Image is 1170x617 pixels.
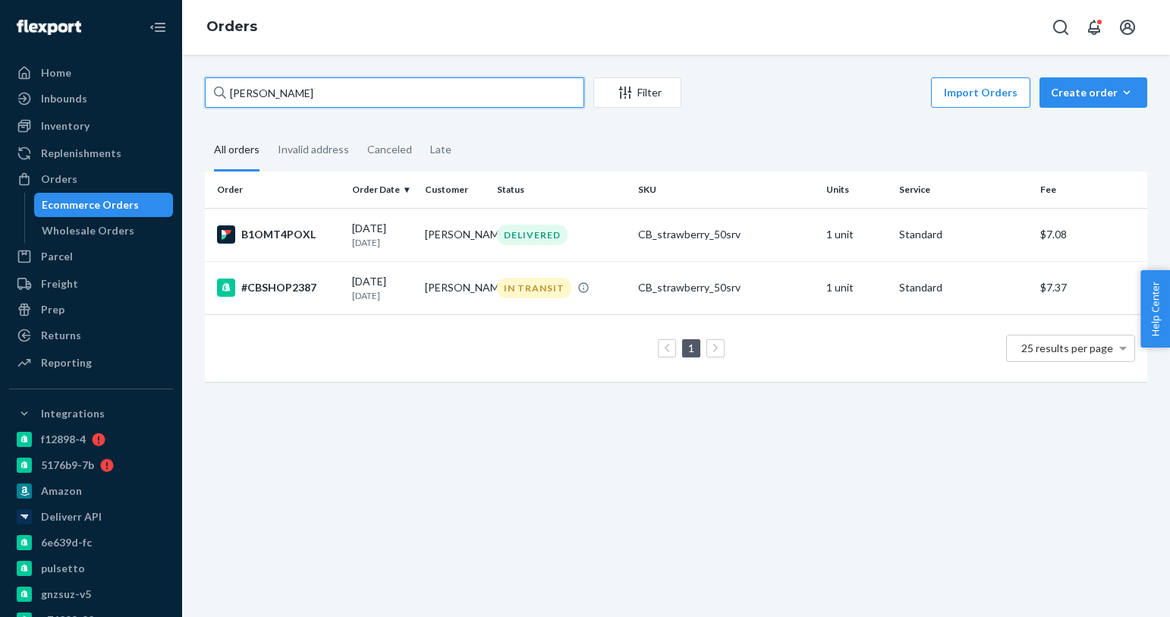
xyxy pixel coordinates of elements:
button: Open notifications [1079,12,1109,42]
div: Create order [1051,85,1136,100]
th: Order Date [346,172,418,208]
div: pulsetto [41,561,85,576]
p: [DATE] [352,236,412,249]
div: #CBSHOP2387 [217,279,340,297]
div: [DATE] [352,274,412,302]
td: [PERSON_NAME] [419,208,491,261]
button: Help Center [1140,270,1170,348]
div: B1OMT4POXL [217,225,340,244]
a: Reporting [9,351,173,375]
div: Wholesale Orders [42,223,134,238]
div: Freight [41,276,78,291]
div: Integrations [41,406,105,421]
a: Inbounds [9,87,173,111]
div: f12898-4 [41,432,86,447]
button: Create order [1039,77,1147,108]
button: Close Navigation [143,12,173,42]
a: Wholesale Orders [34,219,174,243]
td: $7.08 [1034,208,1147,261]
div: Inbounds [41,91,87,106]
a: pulsetto [9,556,173,581]
a: gnzsuz-v5 [9,582,173,606]
p: Standard [899,280,1028,295]
button: Integrations [9,401,173,426]
p: [DATE] [352,289,412,302]
img: Flexport logo [17,20,81,35]
a: Prep [9,297,173,322]
a: Inventory [9,114,173,138]
div: IN TRANSIT [497,278,571,298]
a: Ecommerce Orders [34,193,174,217]
div: Late [430,130,451,169]
a: Returns [9,323,173,348]
a: Parcel [9,244,173,269]
a: 6e639d-fc [9,530,173,555]
td: [PERSON_NAME] [419,261,491,314]
th: SKU [632,172,820,208]
a: Replenishments [9,141,173,165]
div: Orders [41,172,77,187]
th: Fee [1034,172,1147,208]
div: CB_strawberry_50srv [638,280,814,295]
div: Returns [41,328,81,343]
div: Customer [425,183,485,196]
td: 1 unit [820,261,892,314]
a: Freight [9,272,173,296]
div: Parcel [41,249,73,264]
div: DELIVERED [497,225,568,245]
div: Reporting [41,355,92,370]
button: Open account menu [1112,12,1143,42]
div: All orders [214,130,259,172]
a: Home [9,61,173,85]
div: gnzsuz-v5 [41,587,91,602]
th: Order [205,172,346,208]
button: Open Search Box [1046,12,1076,42]
p: Standard [899,227,1028,242]
th: Units [820,172,892,208]
div: Canceled [367,130,412,169]
div: Filter [594,85,681,100]
div: Prep [41,302,64,317]
a: Orders [9,167,173,191]
th: Status [491,172,632,208]
span: 25 results per page [1021,342,1113,354]
ol: breadcrumbs [194,5,269,49]
div: Deliverr API [41,509,102,524]
th: Service [893,172,1034,208]
input: Search orders [205,77,584,108]
div: Home [41,65,71,80]
div: Ecommerce Orders [42,197,139,212]
div: Inventory [41,118,90,134]
a: Amazon [9,479,173,503]
button: Import Orders [931,77,1030,108]
a: Deliverr API [9,505,173,529]
div: Amazon [41,483,82,499]
button: Filter [593,77,681,108]
a: Page 1 is your current page [685,342,697,354]
td: 1 unit [820,208,892,261]
div: CB_strawberry_50srv [638,227,814,242]
div: Invalid address [278,130,349,169]
div: 5176b9-7b [41,458,94,473]
a: 5176b9-7b [9,453,173,477]
div: Replenishments [41,146,121,161]
div: 6e639d-fc [41,535,92,550]
a: Orders [206,18,257,35]
a: f12898-4 [9,427,173,452]
td: $7.37 [1034,261,1147,314]
div: [DATE] [352,221,412,249]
